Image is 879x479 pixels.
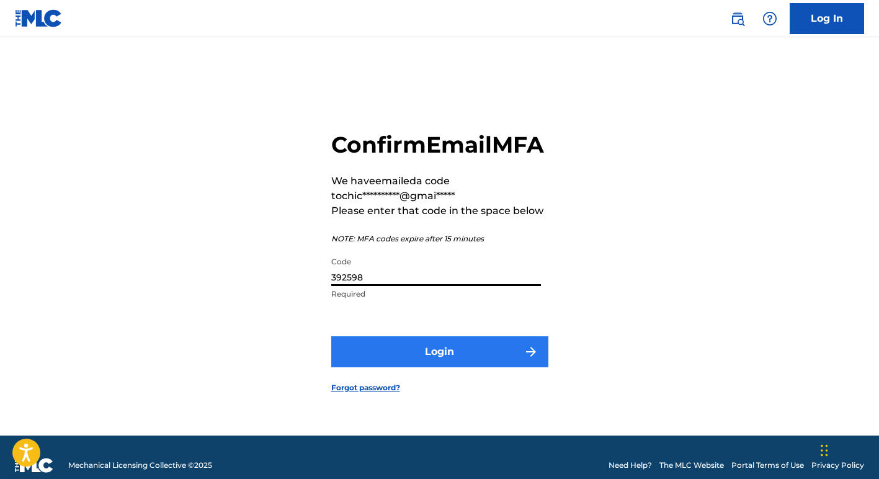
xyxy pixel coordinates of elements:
a: Log In [790,3,864,34]
h2: Confirm Email MFA [331,131,548,159]
p: NOTE: MFA codes expire after 15 minutes [331,233,548,244]
img: f7272a7cc735f4ea7f67.svg [524,344,538,359]
a: Portal Terms of Use [731,460,804,471]
a: Forgot password? [331,382,400,393]
div: Help [757,6,782,31]
p: Required [331,289,541,300]
img: help [762,11,777,26]
iframe: Chat Widget [817,419,879,479]
a: Privacy Policy [811,460,864,471]
div: Drag [821,432,828,469]
a: The MLC Website [659,460,724,471]
span: Mechanical Licensing Collective © 2025 [68,460,212,471]
p: Please enter that code in the space below [331,204,548,218]
img: search [730,11,745,26]
a: Need Help? [609,460,652,471]
a: Public Search [725,6,750,31]
button: Login [331,336,548,367]
img: MLC Logo [15,9,63,27]
img: logo [15,458,53,473]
